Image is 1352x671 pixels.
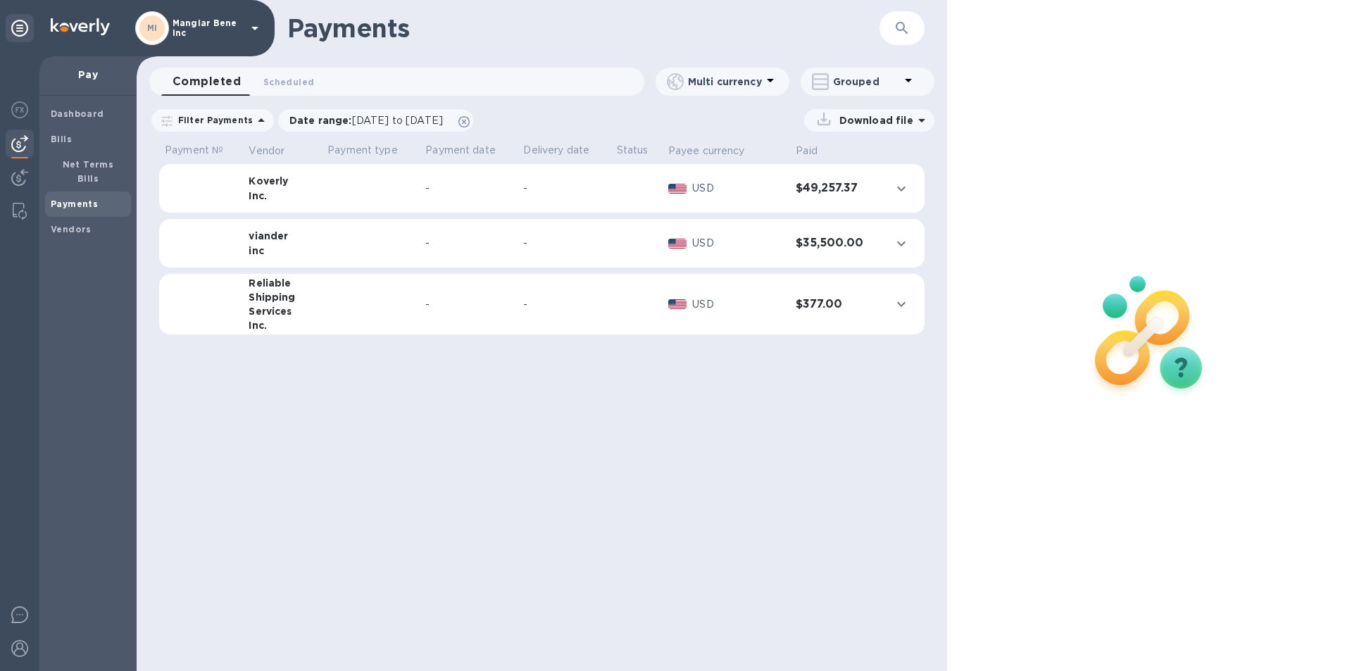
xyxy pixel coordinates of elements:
[249,144,284,158] p: Vendor
[249,318,316,332] div: Inc.
[668,299,687,309] img: USD
[249,244,316,258] div: inc
[11,101,28,118] img: Foreign exchange
[249,144,303,158] span: Vendor
[425,236,512,251] div: -
[692,236,784,251] p: USD
[51,134,72,144] b: Bills
[51,68,125,82] p: Pay
[249,304,316,318] div: Services
[425,143,512,158] p: Payment date
[249,290,316,304] div: Shipping
[891,294,912,315] button: expand row
[327,143,414,158] p: Payment type
[278,109,473,132] div: Date range:[DATE] to [DATE]
[289,113,450,127] p: Date range :
[51,18,110,35] img: Logo
[425,181,512,196] div: -
[796,144,836,158] span: Paid
[688,75,762,89] p: Multi currency
[891,178,912,199] button: expand row
[668,184,687,194] img: USD
[668,144,745,158] p: Payee currency
[523,143,605,158] p: Delivery date
[173,114,253,126] p: Filter Payments
[891,233,912,254] button: expand row
[63,159,114,184] b: Net Terms Bills
[249,189,316,203] div: Inc.
[249,276,316,290] div: Reliable
[287,13,880,43] h1: Payments
[833,75,900,89] p: Grouped
[147,23,158,33] b: MI
[668,144,763,158] span: Payee currency
[51,199,98,209] b: Payments
[173,18,243,38] p: Mangiar Bene inc
[523,236,605,251] div: -
[796,237,880,250] h3: $35,500.00
[51,224,92,234] b: Vendors
[796,298,880,311] h3: $377.00
[352,115,443,126] span: [DATE] to [DATE]
[796,144,818,158] p: Paid
[692,297,784,312] p: USD
[6,14,34,42] div: Unpin categories
[834,113,913,127] p: Download file
[173,72,241,92] span: Completed
[523,297,605,312] div: -
[523,181,605,196] div: -
[51,108,104,119] b: Dashboard
[668,239,687,249] img: USD
[617,143,657,158] p: Status
[165,143,237,158] p: Payment №
[692,181,784,196] p: USD
[249,229,316,243] div: viander
[263,75,314,89] span: Scheduled
[249,174,316,188] div: Koverly
[425,297,512,312] div: -
[796,182,880,195] h3: $49,257.37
